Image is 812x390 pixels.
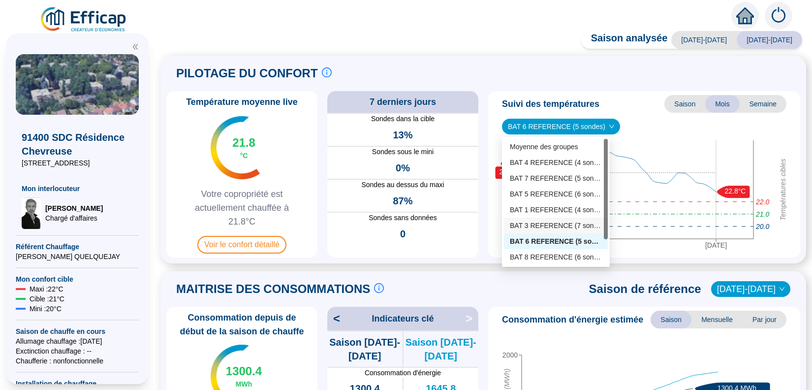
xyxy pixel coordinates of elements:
div: BAT 7 REFERENCE (5 sondes) [510,173,602,184]
span: Chaufferie : non fonctionnelle [16,356,139,366]
span: info-circle [322,67,332,77]
span: Chargé d'affaires [45,213,103,223]
span: Sondes dans la cible [327,114,478,124]
span: Sondes au dessus du maxi [327,180,478,190]
span: home [736,7,754,25]
span: Consommation depuis de début de la saison de chauffe [170,311,313,338]
span: Voir le confort détaillé [197,236,286,254]
span: [PERSON_NAME] QUELQUEJAY [16,252,139,261]
span: Sondes sans données [327,213,478,223]
tspan: 22.0 [755,198,769,206]
div: BAT 4 REFERENCE (4 sondes) [504,155,608,170]
span: 1300.4 [226,363,262,379]
text: 22.8°C [725,187,746,195]
div: BAT 5 REFERENCE (6 sondes) [504,186,608,202]
span: Consommation d'énergie estimée [502,313,643,326]
div: BAT 7 REFERENCE (5 sondes) [504,170,608,186]
span: down [609,124,615,130]
span: down [779,286,785,292]
span: Saison de référence [589,281,701,297]
span: Indicateurs clé [372,312,434,325]
span: info-circle [374,283,384,293]
span: > [466,311,478,326]
span: Mois [705,95,740,113]
span: Saison [DATE]-[DATE] [327,335,403,363]
div: BAT 8 REFERENCE (6 sondes) [510,252,602,262]
div: BAT 1 REFERENCE (4 sondes) [504,202,608,218]
span: 0% [396,161,410,175]
div: Moyenne des groupes [510,142,602,152]
img: efficap energie logo [39,6,128,33]
span: Installation de chauffage [16,379,139,389]
span: Cible : 21 °C [30,294,64,304]
tspan: Températures cibles [779,159,787,221]
span: Par jour [743,311,786,328]
img: Chargé d'affaires [22,197,41,229]
span: PILOTAGE DU CONFORT [176,65,318,81]
span: Sondes sous le mini [327,147,478,157]
span: Saison [DATE]-[DATE] [404,335,479,363]
span: 21.8 [232,135,255,151]
div: BAT 5 REFERENCE (6 sondes) [510,189,602,199]
div: BAT 3 REFERENCE (7 sondes) [510,221,602,231]
span: 87% [393,194,412,208]
div: BAT 1 REFERENCE (4 sondes) [510,205,602,215]
span: Saison de chauffe en cours [16,326,139,336]
span: Exctinction chauffage : -- [16,346,139,356]
span: MAITRISE DES CONSOMMATIONS [176,281,370,297]
span: Saison [651,311,691,328]
div: BAT 6 REFERENCE (5 sondes) [504,233,608,249]
span: 2022-2023 [717,282,784,296]
div: BAT 6 REFERENCE (5 sondes) [510,236,602,247]
span: double-left [132,43,139,50]
span: [DATE]-[DATE] [737,31,802,49]
span: Semaine [740,95,786,113]
text: Moyenne [500,162,519,166]
span: Référent Chauffage [16,242,139,252]
span: 13% [393,128,412,142]
div: BAT 3 REFERENCE (7 sondes) [504,218,608,233]
span: 0 [400,227,406,241]
span: [DATE]-[DATE] [671,31,737,49]
span: [PERSON_NAME] [45,203,103,213]
span: MWh [236,379,252,389]
div: BAT 4 REFERENCE (4 sondes) [510,158,602,168]
span: [STREET_ADDRESS] [22,158,133,168]
span: Température moyenne live [180,95,304,109]
tspan: 2000 [502,351,518,359]
span: Mini : 20 °C [30,304,62,314]
span: Saison [664,95,705,113]
span: Votre copropriété est actuellement chauffée à 21.8°C [170,187,313,228]
span: Mon interlocuteur [22,184,133,194]
span: 91400 SDC Résidence Chevreuse [22,130,133,158]
span: Mensuelle [691,311,743,328]
span: 7 derniers jours [370,95,436,109]
tspan: 21.0 [755,210,769,218]
span: BAT 6 REFERENCE (5 sondes) [508,119,614,134]
tspan: 20.0 [755,223,769,230]
span: Mon confort cible [16,274,139,284]
span: Saison analysée [581,31,668,49]
span: °C [240,151,248,161]
img: alerts [765,2,792,30]
span: < [327,311,340,326]
span: Suivi des températures [502,97,599,111]
span: Consommation d'énergie [327,368,478,378]
span: Maxi : 22 °C [30,284,63,294]
tspan: [DATE] [705,241,727,249]
div: BAT 8 REFERENCE (6 sondes) [504,249,608,265]
img: indicateur températures [211,116,260,179]
text: 24.3°C [500,168,521,176]
div: Moyenne des groupes [504,139,608,155]
span: Allumage chauffage : [DATE] [16,336,139,346]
